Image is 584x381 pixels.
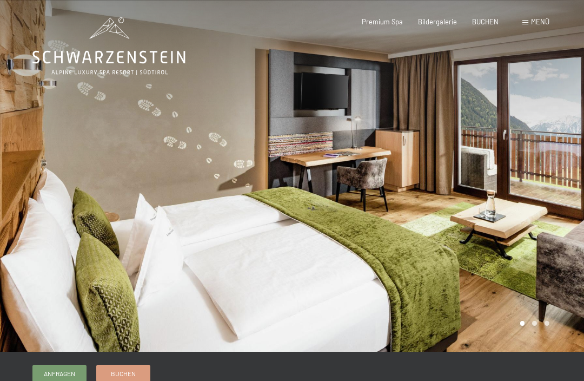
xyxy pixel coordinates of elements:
a: BUCHEN [472,17,499,26]
a: Bildergalerie [418,17,457,26]
span: Buchen [111,369,136,378]
a: Premium Spa [362,17,403,26]
span: Anfragen [44,369,75,378]
span: Menü [531,17,549,26]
